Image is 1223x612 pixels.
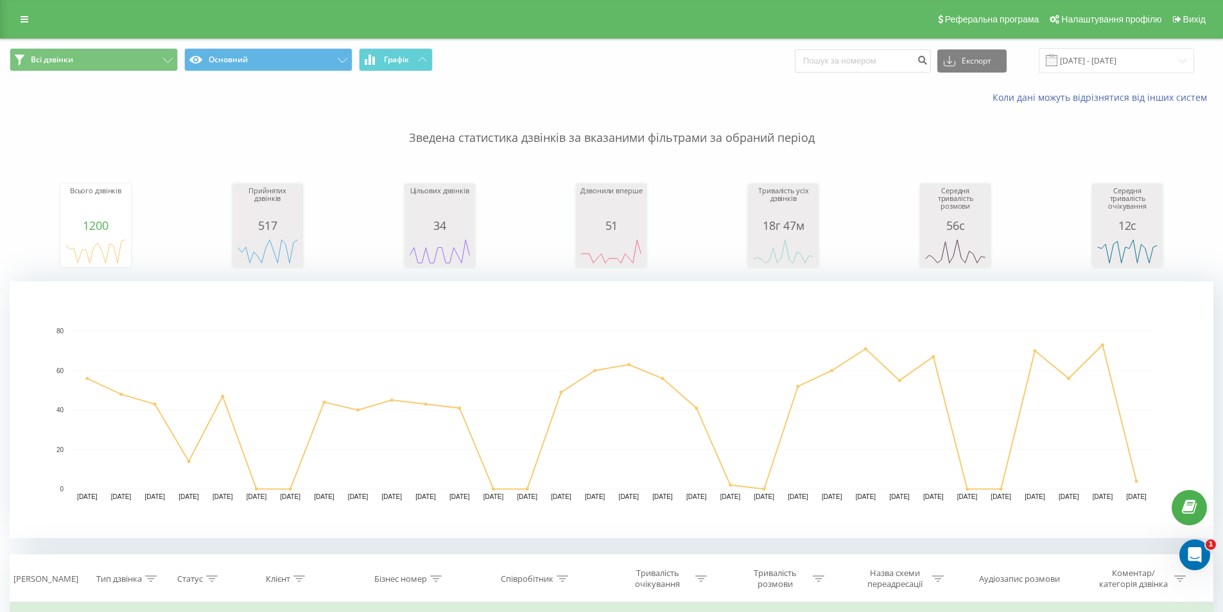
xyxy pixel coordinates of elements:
svg: A chart. [236,232,300,270]
text: 0 [60,485,64,493]
text: [DATE] [1093,493,1113,500]
text: [DATE] [178,493,199,500]
div: Тип дзвінка [96,573,142,584]
a: Коли дані можуть відрізнятися вiд інших систем [993,91,1213,103]
text: [DATE] [720,493,741,500]
svg: A chart. [408,232,472,270]
div: 517 [236,219,300,232]
div: 1200 [64,219,128,232]
button: Експорт [937,49,1007,73]
div: Дзвонили вперше [579,187,643,219]
text: [DATE] [415,493,436,500]
div: 56с [923,219,987,232]
text: [DATE] [754,493,774,500]
text: [DATE] [314,493,334,500]
text: [DATE] [382,493,403,500]
svg: A chart. [1095,232,1159,270]
text: [DATE] [449,493,470,500]
div: Прийнятих дзвінків [236,187,300,219]
text: 80 [56,328,64,335]
span: Вихід [1183,14,1206,24]
text: 20 [56,446,64,453]
div: Тривалість усіх дзвінків [751,187,815,219]
text: [DATE] [822,493,842,500]
text: [DATE] [247,493,267,500]
div: Коментар/категорія дзвінка [1096,568,1171,590]
p: Зведена статистика дзвінків за вказаними фільтрами за обраний період [10,104,1213,146]
span: 1 [1206,539,1216,550]
div: Аудіозапис розмови [979,573,1060,584]
svg: A chart. [579,232,643,270]
button: Графік [359,48,433,71]
text: [DATE] [856,493,876,500]
svg: A chart. [64,232,128,270]
div: Середня тривалість розмови [923,187,987,219]
text: [DATE] [111,493,132,500]
text: [DATE] [788,493,808,500]
svg: A chart. [10,281,1213,538]
div: Цільових дзвінків [408,187,472,219]
div: Співробітник [501,573,553,584]
button: Всі дзвінки [10,48,178,71]
div: Тривалість очікування [623,568,692,590]
div: Бізнес номер [374,573,427,584]
text: [DATE] [619,493,639,500]
div: Тривалість розмови [741,568,810,590]
text: [DATE] [652,493,673,500]
div: Середня тривалість очікування [1095,187,1159,219]
text: [DATE] [889,493,910,500]
button: Основний [184,48,352,71]
div: [PERSON_NAME] [13,573,78,584]
text: [DATE] [551,493,571,500]
text: [DATE] [1059,493,1079,500]
text: [DATE] [585,493,605,500]
text: 60 [56,367,64,374]
text: [DATE] [145,493,166,500]
span: Всі дзвінки [31,55,73,65]
svg: A chart. [923,232,987,270]
text: [DATE] [517,493,537,500]
text: [DATE] [686,493,707,500]
text: [DATE] [1025,493,1045,500]
span: Графік [384,55,409,64]
iframe: Intercom live chat [1179,539,1210,570]
text: [DATE] [957,493,978,500]
text: [DATE] [1126,493,1147,500]
text: 40 [56,407,64,414]
div: 18г 47м [751,219,815,232]
div: Статус [177,573,203,584]
span: Реферальна програма [945,14,1039,24]
div: Всього дзвінків [64,187,128,219]
div: 34 [408,219,472,232]
div: 51 [579,219,643,232]
input: Пошук за номером [795,49,931,73]
div: 12с [1095,219,1159,232]
div: Назва схеми переадресації [860,568,929,590]
span: Налаштування профілю [1061,14,1161,24]
text: [DATE] [77,493,98,500]
div: Клієнт [266,573,290,584]
text: [DATE] [348,493,369,500]
svg: A chart. [751,232,815,270]
text: [DATE] [991,493,1012,500]
text: [DATE] [213,493,233,500]
text: [DATE] [280,493,300,500]
text: [DATE] [923,493,944,500]
text: [DATE] [483,493,504,500]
